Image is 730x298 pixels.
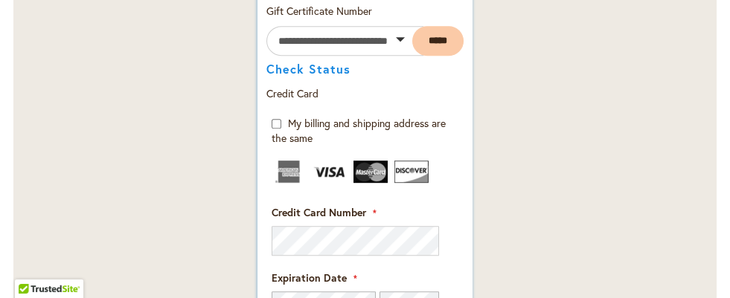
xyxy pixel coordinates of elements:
[272,116,446,145] span: My billing and shipping address are the same
[272,271,347,285] span: Expiration Date
[266,63,350,75] button: Check Status
[394,161,429,183] img: Discover
[266,4,372,18] span: Gift Certificate Number
[313,161,347,183] img: Visa
[272,161,306,183] img: American Express
[272,205,366,219] span: Credit Card Number
[266,86,318,100] span: Credit Card
[353,161,388,183] img: MasterCard
[11,245,53,287] iframe: Launch Accessibility Center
